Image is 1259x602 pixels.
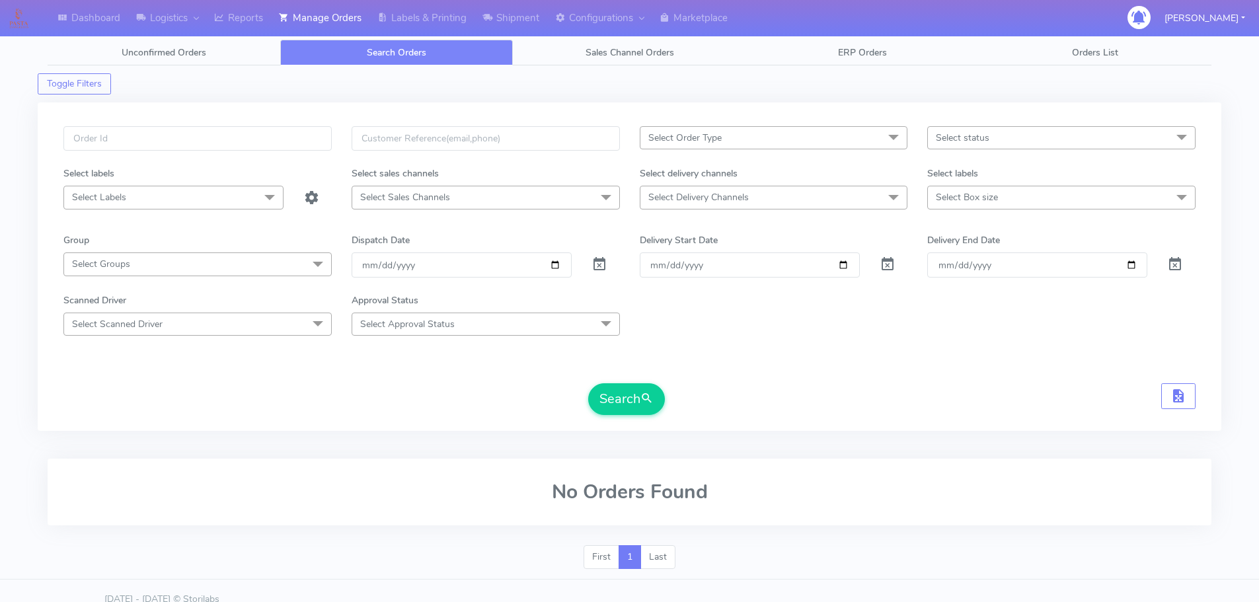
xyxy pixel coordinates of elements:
[63,167,114,180] label: Select labels
[72,191,126,204] span: Select Labels
[927,233,1000,247] label: Delivery End Date
[619,545,641,569] a: 1
[63,293,126,307] label: Scanned Driver
[48,40,1211,65] ul: Tabs
[63,233,89,247] label: Group
[927,167,978,180] label: Select labels
[63,481,1196,503] h2: No Orders Found
[367,46,426,59] span: Search Orders
[352,233,410,247] label: Dispatch Date
[360,191,450,204] span: Select Sales Channels
[640,167,738,180] label: Select delivery channels
[640,233,718,247] label: Delivery Start Date
[122,46,206,59] span: Unconfirmed Orders
[648,132,722,144] span: Select Order Type
[352,293,418,307] label: Approval Status
[936,191,998,204] span: Select Box size
[588,383,665,415] button: Search
[360,318,455,330] span: Select Approval Status
[1072,46,1118,59] span: Orders List
[1155,5,1255,32] button: [PERSON_NAME]
[352,167,439,180] label: Select sales channels
[72,258,130,270] span: Select Groups
[586,46,674,59] span: Sales Channel Orders
[38,73,111,94] button: Toggle Filters
[648,191,749,204] span: Select Delivery Channels
[63,126,332,151] input: Order Id
[352,126,620,151] input: Customer Reference(email,phone)
[838,46,887,59] span: ERP Orders
[936,132,989,144] span: Select status
[72,318,163,330] span: Select Scanned Driver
